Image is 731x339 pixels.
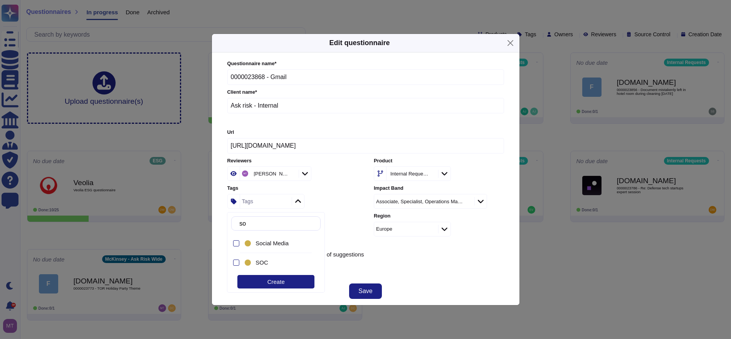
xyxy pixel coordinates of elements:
[227,130,504,135] label: Url
[227,90,504,95] label: Client name
[255,259,309,266] div: SOC
[227,243,504,248] label: Suggestion source control
[390,171,429,176] div: Internal Requests
[374,214,504,219] label: Region
[227,69,504,85] input: Enter questionnaire name
[358,288,372,294] span: Save
[227,138,504,153] input: Online platform url
[243,234,313,252] div: Social Media
[374,159,504,164] label: Product
[374,186,504,191] label: Impact Band
[227,98,504,113] input: Enter company name of the client
[242,199,254,204] div: Tags
[329,38,390,48] h5: Edit questionnaire
[227,61,504,66] label: Questionnaire name
[227,186,357,191] label: Tags
[254,171,289,176] div: [PERSON_NAME]
[255,240,309,247] div: Social Media
[243,258,252,267] div: SOC
[255,259,268,266] span: SOC
[235,217,320,230] input: Search by keywords
[376,226,392,231] div: Europe
[242,170,248,177] img: user
[243,239,252,248] div: Social Media
[227,159,357,164] label: Reviewers
[243,254,313,271] div: SOC
[255,240,289,247] span: Social Media
[504,37,516,49] button: Close
[349,283,381,299] button: Save
[237,275,314,288] div: Create
[376,199,465,204] div: Associate, Specialist, Operations Manager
